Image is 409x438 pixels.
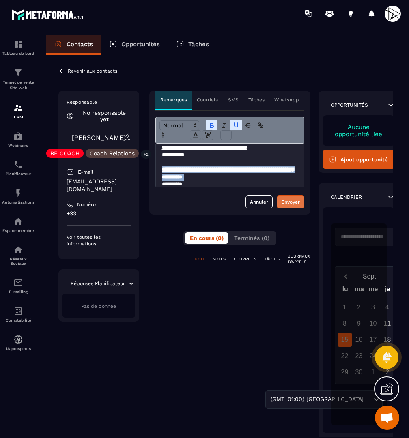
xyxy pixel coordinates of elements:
a: [PERSON_NAME] [72,134,126,142]
a: formationformationTableau de bord [2,33,34,62]
img: logo [11,7,84,22]
p: E-mailing [2,290,34,294]
p: Contacts [67,41,93,48]
p: Opportunités [331,102,368,108]
p: NOTES [213,256,226,262]
p: E-mail [78,169,93,175]
p: Planificateur [2,172,34,176]
p: JOURNAUX D'APPELS [288,253,310,265]
p: Opportunités [121,41,160,48]
p: Tableau de bord [2,51,34,56]
div: Envoyer [281,198,300,206]
p: No responsable yet [78,109,131,122]
p: Comptabilité [2,318,34,322]
span: (GMT+01:00) [GEOGRAPHIC_DATA] [269,395,365,404]
span: En cours (0) [190,235,224,241]
p: IA prospects [2,346,34,351]
img: accountant [13,306,23,316]
img: automations [13,335,23,344]
a: automationsautomationsAutomatisations [2,182,34,210]
a: emailemailE-mailing [2,272,34,300]
p: Courriels [197,97,218,103]
p: TÂCHES [265,256,280,262]
p: Numéro [77,201,96,208]
p: Responsable [67,99,131,105]
img: formation [13,103,23,113]
p: Espace membre [2,228,34,233]
a: formationformationCRM [2,97,34,125]
p: Aucune opportunité liée [331,123,387,138]
p: CRM [2,115,34,119]
a: Contacts [46,35,101,55]
button: Annuler [245,195,273,208]
p: SMS [228,97,239,103]
p: Réponses Planificateur [71,280,125,287]
div: 11 [380,316,394,331]
span: Terminés (0) [234,235,269,241]
p: COURRIELS [234,256,256,262]
p: Voir toutes les informations [67,234,131,247]
a: Opportunités [101,35,168,55]
p: [EMAIL_ADDRESS][DOMAIN_NAME] [67,178,131,193]
a: automationsautomationsEspace membre [2,210,34,239]
div: 18 [380,333,394,347]
img: formation [13,39,23,49]
button: Terminés (0) [229,232,274,244]
div: Search for option [265,390,383,409]
img: automations [13,188,23,198]
a: accountantaccountantComptabilité [2,300,34,328]
div: 4 [380,300,394,314]
p: +2 [141,150,151,159]
p: Webinaire [2,143,34,148]
a: Tâches [168,35,217,55]
p: Tâches [248,97,265,103]
p: Automatisations [2,200,34,204]
p: Revenir aux contacts [68,68,117,74]
button: Envoyer [277,195,304,208]
div: Ouvrir le chat [375,406,399,430]
a: formationformationTunnel de vente Site web [2,62,34,97]
p: Réseaux Sociaux [2,257,34,266]
a: automationsautomationsWebinaire [2,125,34,154]
div: je [380,283,394,298]
button: En cours (0) [185,232,228,244]
p: +33 [67,210,131,217]
p: WhatsApp [274,97,299,103]
img: automations [13,131,23,141]
button: Ajout opportunité [323,150,395,169]
img: automations [13,217,23,226]
img: email [13,278,23,288]
p: BE COACH [50,150,80,156]
img: scheduler [13,160,23,170]
a: social-networksocial-networkRéseaux Sociaux [2,239,34,272]
a: schedulerschedulerPlanificateur [2,154,34,182]
p: Coach Relations [90,150,135,156]
img: formation [13,68,23,77]
p: TOUT [194,256,204,262]
img: social-network [13,245,23,255]
p: Calendrier [331,194,362,200]
p: Tâches [188,41,209,48]
p: Remarques [160,97,187,103]
span: Pas de donnée [81,303,116,309]
p: Tunnel de vente Site web [2,79,34,91]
